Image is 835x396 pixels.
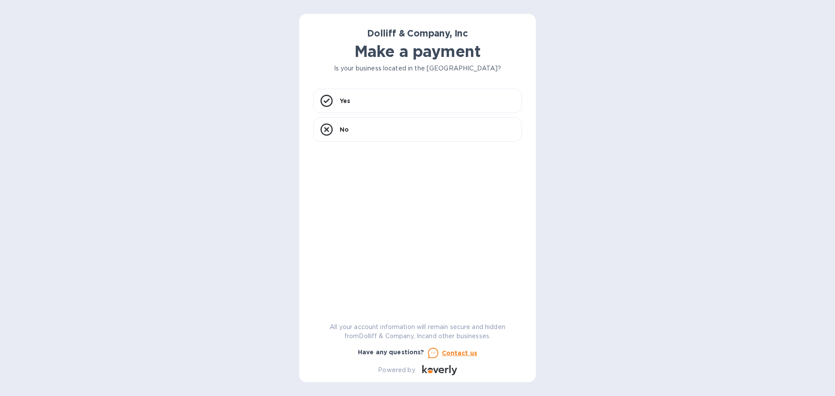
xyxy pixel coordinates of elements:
h1: Make a payment [313,42,522,60]
p: Yes [340,97,350,105]
b: Have any questions? [358,349,424,356]
p: All your account information will remain secure and hidden from Dolliff & Company, Inc and other ... [313,323,522,341]
p: Is your business located in the [GEOGRAPHIC_DATA]? [313,64,522,73]
u: Contact us [442,349,478,356]
b: Dolliff & Company, Inc [367,28,468,39]
p: No [340,125,349,134]
p: Powered by [378,366,415,375]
